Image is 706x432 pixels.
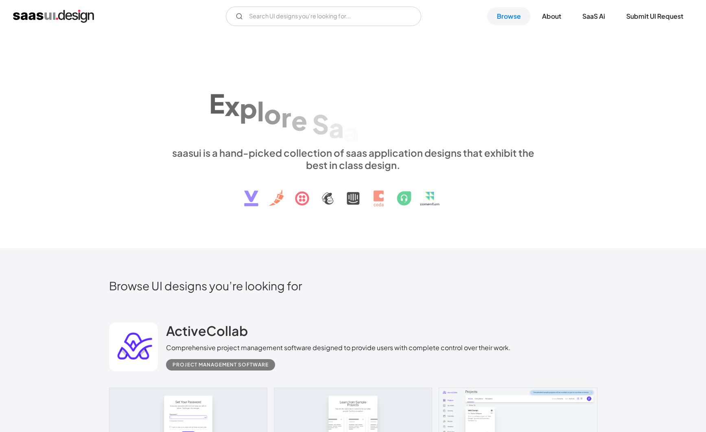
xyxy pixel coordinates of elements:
[257,95,264,127] div: l
[173,360,269,370] div: Project Management Software
[166,343,511,353] div: Comprehensive project management software designed to provide users with complete control over th...
[230,171,476,213] img: text, icon, saas logo
[487,7,531,25] a: Browse
[264,98,281,129] div: o
[226,7,421,26] input: Search UI designs you're looking for...
[225,90,240,121] div: x
[312,108,329,140] div: S
[291,105,307,136] div: e
[344,116,359,147] div: a
[13,10,94,23] a: home
[226,7,421,26] form: Email Form
[166,147,540,171] div: saasui is a hand-picked collection of saas application designs that exhibit the best in class des...
[616,7,693,25] a: Submit UI Request
[329,112,344,143] div: a
[166,76,540,138] h1: Explore SaaS UI design patterns & interactions.
[166,322,248,343] a: ActiveCollab
[109,278,597,293] h2: Browse UI designs you’re looking for
[240,92,257,124] div: p
[166,322,248,339] h2: ActiveCollab
[573,7,615,25] a: SaaS Ai
[209,88,225,119] div: E
[281,101,291,133] div: r
[532,7,571,25] a: About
